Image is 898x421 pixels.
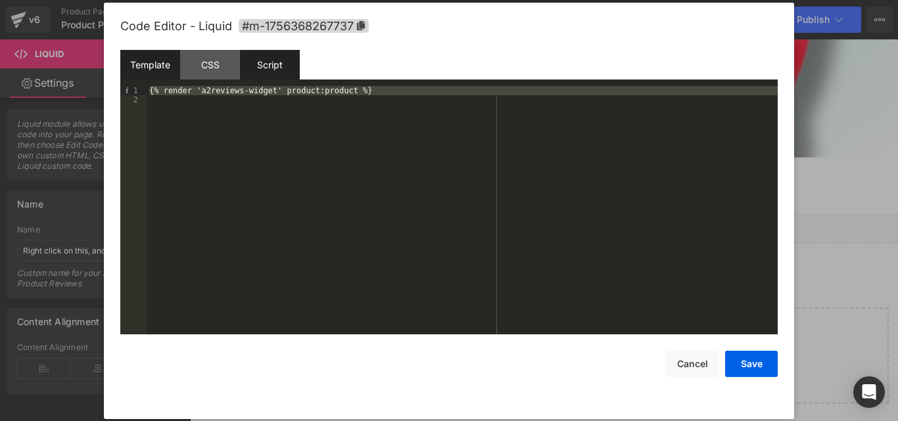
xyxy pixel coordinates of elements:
[666,351,719,377] button: Cancel
[32,369,764,378] p: or Drag & Drop elements from left sidebar
[274,332,392,359] a: Explore Blocks
[403,332,521,359] a: Add Single Section
[725,351,778,377] button: Save
[120,19,232,33] span: Code Editor - Liquid
[120,95,147,104] div: 2
[120,50,180,79] div: Template
[853,376,885,408] div: Open Intercom Messenger
[239,19,369,33] span: Click to copy
[240,50,300,79] div: Script
[120,86,147,95] div: 1
[180,50,240,79] div: CSS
